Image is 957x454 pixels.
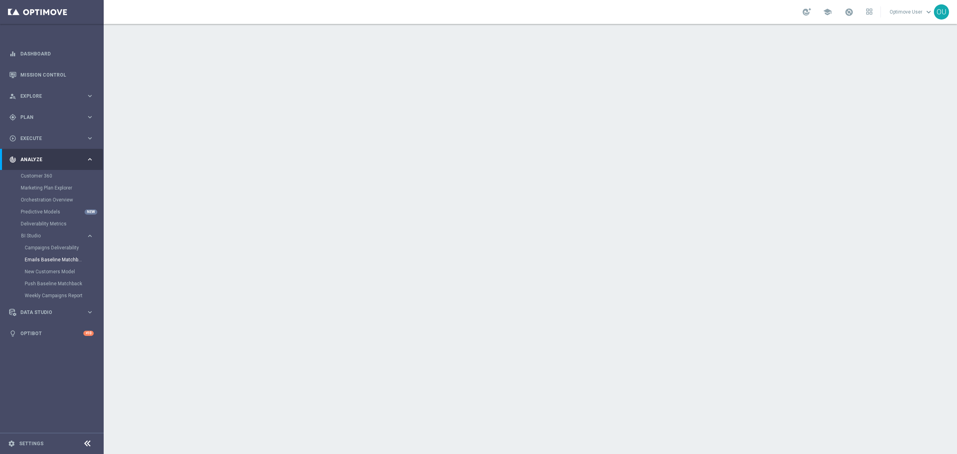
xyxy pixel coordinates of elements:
[20,115,86,120] span: Plan
[9,64,94,85] div: Mission Control
[9,135,86,142] div: Execute
[21,170,103,182] div: Customer 360
[9,330,94,337] button: lightbulb Optibot +10
[9,114,16,121] i: gps_fixed
[20,323,83,344] a: Optibot
[823,8,832,16] span: school
[21,173,83,179] a: Customer 360
[25,290,103,302] div: Weekly Campaigns Report
[85,209,97,215] div: NEW
[21,230,103,302] div: BI Studio
[25,292,83,299] a: Weekly Campaigns Report
[21,233,86,238] div: BI Studio
[19,441,43,446] a: Settings
[9,93,16,100] i: person_search
[9,72,94,78] button: Mission Control
[924,8,933,16] span: keyboard_arrow_down
[25,242,103,254] div: Campaigns Deliverability
[20,136,86,141] span: Execute
[86,92,94,100] i: keyboard_arrow_right
[21,221,83,227] a: Deliverability Metrics
[9,330,16,337] i: lightbulb
[21,209,83,215] a: Predictive Models
[934,4,949,20] div: OU
[9,156,94,163] button: track_changes Analyze keyboard_arrow_right
[9,51,94,57] button: equalizer Dashboard
[20,43,94,64] a: Dashboard
[86,113,94,121] i: keyboard_arrow_right
[21,233,78,238] span: BI Studio
[25,257,83,263] a: Emails Baseline Matchback
[20,157,86,162] span: Analyze
[25,245,83,251] a: Campaigns Deliverability
[21,233,94,239] button: BI Studio keyboard_arrow_right
[9,323,94,344] div: Optibot
[25,254,103,266] div: Emails Baseline Matchback
[8,440,15,447] i: settings
[9,135,16,142] i: play_circle_outline
[9,93,94,99] button: person_search Explore keyboard_arrow_right
[9,156,86,163] div: Analyze
[9,93,86,100] div: Explore
[25,268,83,275] a: New Customers Model
[9,156,16,163] i: track_changes
[9,114,86,121] div: Plan
[9,50,16,57] i: equalizer
[20,64,94,85] a: Mission Control
[20,94,86,99] span: Explore
[21,182,103,194] div: Marketing Plan Explorer
[20,310,86,315] span: Data Studio
[21,218,103,230] div: Deliverability Metrics
[25,280,83,287] a: Push Baseline Matchback
[25,266,103,278] div: New Customers Model
[21,185,83,191] a: Marketing Plan Explorer
[86,156,94,163] i: keyboard_arrow_right
[21,194,103,206] div: Orchestration Overview
[889,6,934,18] a: Optimove Userkeyboard_arrow_down
[9,135,94,142] button: play_circle_outline Execute keyboard_arrow_right
[9,114,94,120] button: gps_fixed Plan keyboard_arrow_right
[21,206,103,218] div: Predictive Models
[25,278,103,290] div: Push Baseline Matchback
[9,309,94,316] button: Data Studio keyboard_arrow_right
[86,308,94,316] i: keyboard_arrow_right
[21,197,83,203] a: Orchestration Overview
[83,331,94,336] div: +10
[86,232,94,240] i: keyboard_arrow_right
[9,309,86,316] div: Data Studio
[9,43,94,64] div: Dashboard
[86,134,94,142] i: keyboard_arrow_right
